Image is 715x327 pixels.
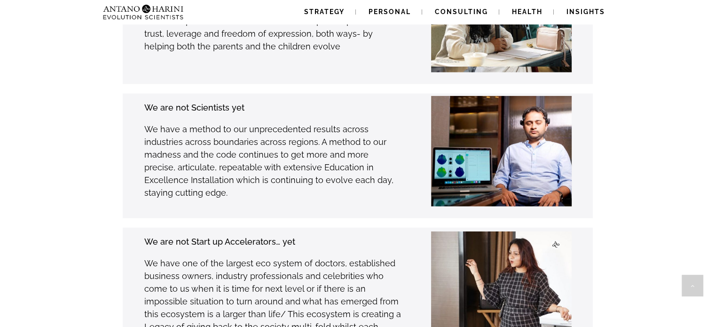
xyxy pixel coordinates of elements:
[566,8,605,16] span: Insights
[144,2,401,53] p: We have helped hundreds of parents mend strained relationships with their children and develop a ...
[512,8,542,16] span: Health
[431,96,579,207] img: Neel
[369,8,411,16] span: Personal
[144,237,295,247] strong: We are not Start up Accelerators… yet
[144,103,244,112] strong: We are not Scientists yet
[304,8,345,16] span: Strategy
[435,8,488,16] span: Consulting
[144,123,401,199] p: We have a method to our unprecedented results across industries across boundaries across regions....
